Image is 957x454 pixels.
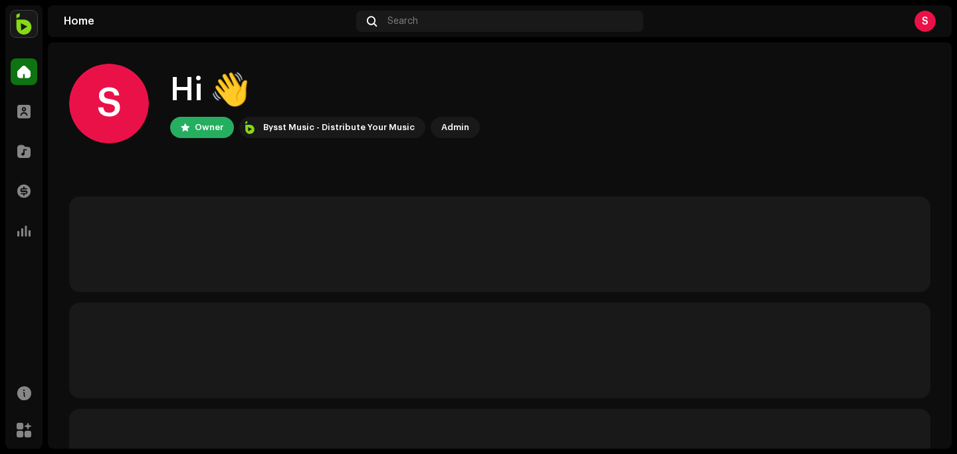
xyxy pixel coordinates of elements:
[195,119,223,135] div: Owner
[69,64,149,143] div: S
[914,11,936,32] div: S
[387,16,418,27] span: Search
[242,119,258,135] img: 1101a203-098c-4476-bbd3-7ad6d5604465
[441,119,469,135] div: Admin
[11,11,37,37] img: 1101a203-098c-4476-bbd3-7ad6d5604465
[263,119,415,135] div: Bysst Music - Distribute Your Music
[170,69,480,112] div: Hi 👋
[64,16,351,27] div: Home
